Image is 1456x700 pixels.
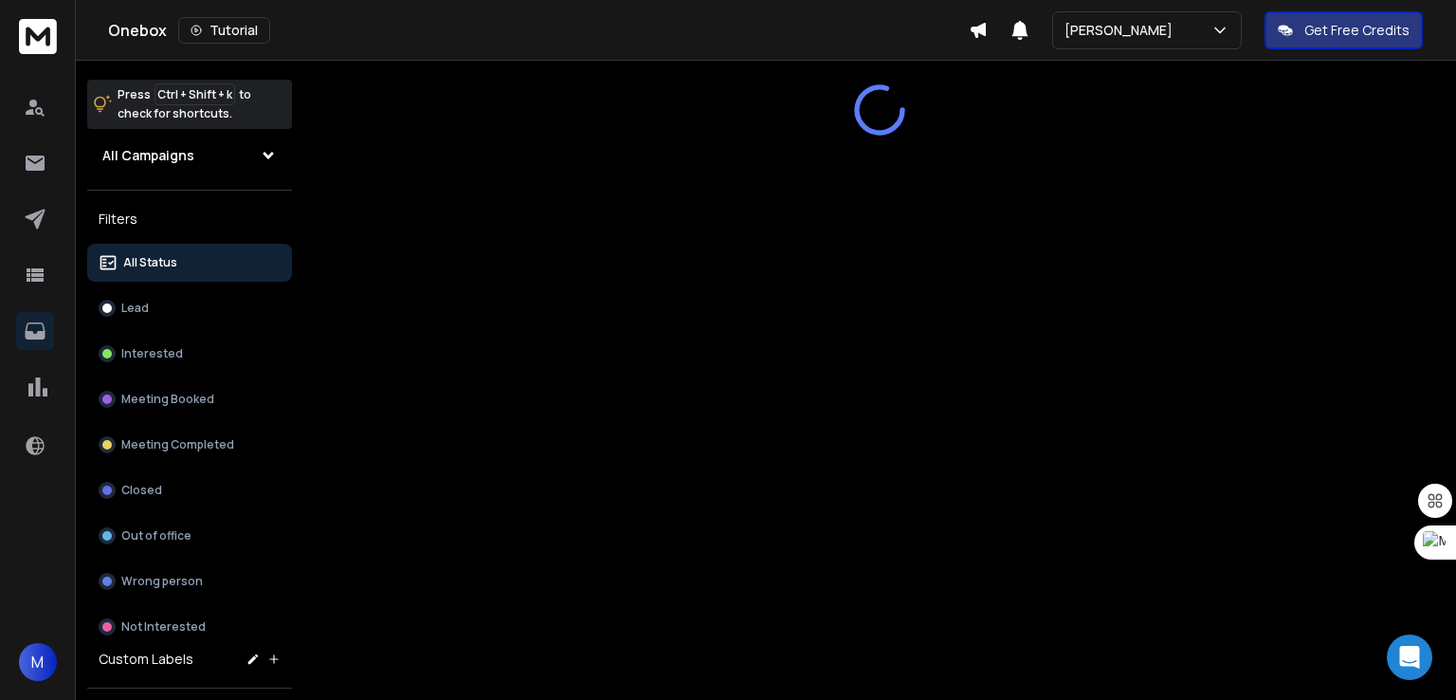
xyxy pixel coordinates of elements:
button: Tutorial [178,17,270,44]
button: Lead [87,289,292,327]
h1: All Campaigns [102,146,194,165]
button: M [19,643,57,681]
button: Wrong person [87,562,292,600]
button: Closed [87,471,292,509]
p: Press to check for shortcuts. [118,85,251,123]
span: Ctrl + Shift + k [155,83,235,105]
p: Interested [121,346,183,361]
h3: Filters [87,206,292,232]
p: Meeting Completed [121,437,234,452]
div: Open Intercom Messenger [1387,635,1432,680]
h3: Custom Labels [99,650,193,669]
p: Out of office [121,528,191,543]
button: Interested [87,335,292,373]
p: [PERSON_NAME] [1065,21,1180,40]
button: Get Free Credits [1265,11,1423,49]
p: Not Interested [121,619,206,635]
p: Lead [121,301,149,316]
button: Meeting Completed [87,426,292,464]
p: Wrong person [121,574,203,589]
p: Meeting Booked [121,392,214,407]
p: Get Free Credits [1304,21,1410,40]
div: Onebox [108,17,969,44]
button: Not Interested [87,608,292,646]
p: Closed [121,483,162,498]
button: All Status [87,244,292,282]
button: Meeting Booked [87,380,292,418]
button: Out of office [87,517,292,555]
p: All Status [123,255,177,270]
button: All Campaigns [87,137,292,175]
